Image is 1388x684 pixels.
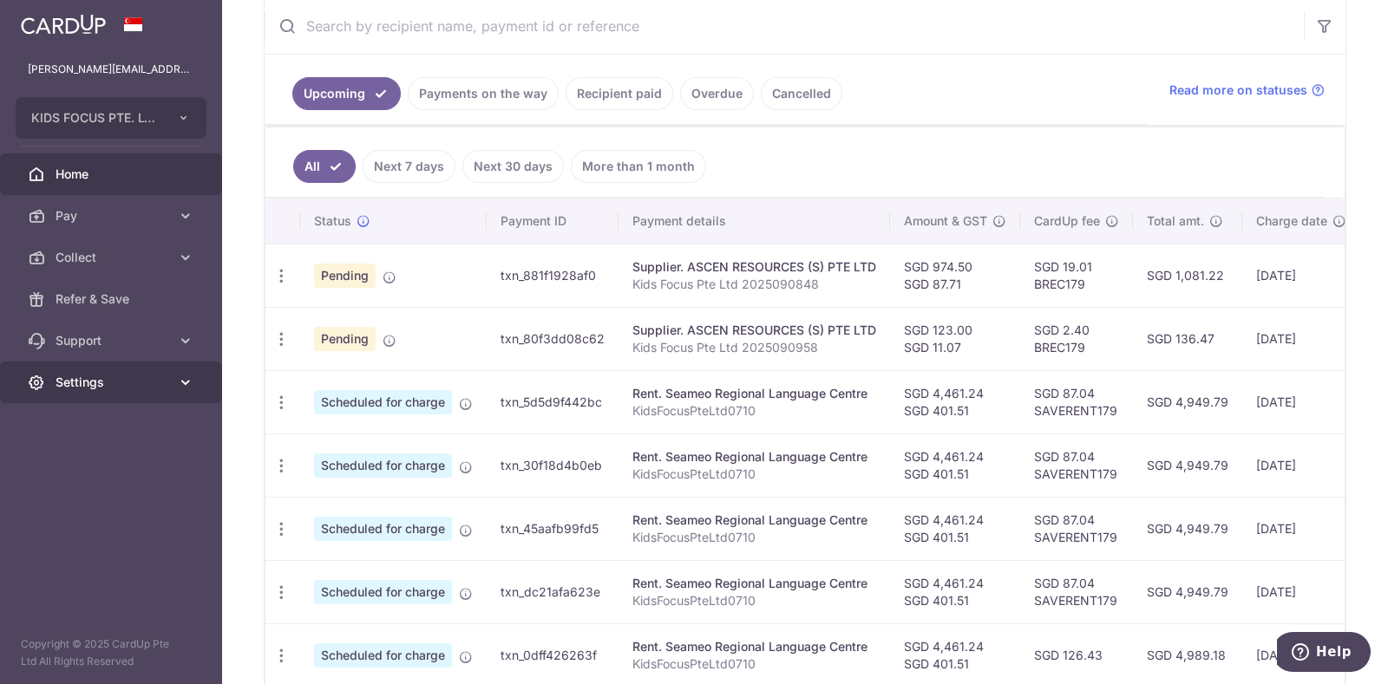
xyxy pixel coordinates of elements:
[632,339,876,356] p: Kids Focus Pte Ltd 2025090958
[487,560,619,623] td: txn_dc21afa623e
[314,517,452,541] span: Scheduled for charge
[632,276,876,293] p: Kids Focus Pte Ltd 2025090848
[487,433,619,497] td: txn_30f18d4b0eb
[632,402,876,420] p: KidsFocusPteLtd0710
[314,212,351,230] span: Status
[56,207,170,225] span: Pay
[56,374,170,391] span: Settings
[1242,244,1360,307] td: [DATE]
[890,560,1020,623] td: SGD 4,461.24 SGD 401.51
[462,150,564,183] a: Next 30 days
[314,580,452,604] span: Scheduled for charge
[571,150,706,183] a: More than 1 month
[890,433,1020,497] td: SGD 4,461.24 SGD 401.51
[1169,81,1307,99] span: Read more on statuses
[314,643,452,668] span: Scheduled for charge
[56,166,170,183] span: Home
[1020,560,1133,623] td: SGD 87.04 SAVERENT179
[632,511,876,529] div: Rent. Seameo Regional Language Centre
[56,249,170,266] span: Collect
[632,322,876,339] div: Supplier. ASCEN RESOURCES (S) PTE LTD
[904,212,987,230] span: Amount & GST
[487,307,619,370] td: txn_80f3dd08c62
[314,264,376,288] span: Pending
[632,258,876,276] div: Supplier. ASCEN RESOURCES (S) PTE LTD
[1147,212,1204,230] span: Total amt.
[408,77,559,110] a: Payments on the way
[1242,497,1360,560] td: [DATE]
[487,497,619,560] td: txn_45aafb99fd5
[632,655,876,673] p: KidsFocusPteLtd0710
[487,244,619,307] td: txn_881f1928af0
[293,150,356,183] a: All
[890,497,1020,560] td: SGD 4,461.24 SGD 401.51
[1133,497,1242,560] td: SGD 4,949.79
[363,150,455,183] a: Next 7 days
[890,307,1020,370] td: SGD 123.00 SGD 11.07
[1034,212,1100,230] span: CardUp fee
[56,332,170,349] span: Support
[1133,307,1242,370] td: SGD 136.47
[890,370,1020,433] td: SGD 4,461.24 SGD 401.51
[28,61,194,78] p: [PERSON_NAME][EMAIL_ADDRESS][DOMAIN_NAME]
[1020,497,1133,560] td: SGD 87.04 SAVERENT179
[487,199,619,244] th: Payment ID
[1020,433,1133,497] td: SGD 87.04 SAVERENT179
[314,453,452,478] span: Scheduled for charge
[761,77,842,110] a: Cancelled
[16,97,206,139] button: KIDS FOCUS PTE. LTD.
[632,448,876,466] div: Rent. Seameo Regional Language Centre
[1169,81,1325,99] a: Read more on statuses
[56,290,170,308] span: Refer & Save
[890,244,1020,307] td: SGD 974.50 SGD 87.71
[1020,370,1133,433] td: SGD 87.04 SAVERENT179
[314,390,452,414] span: Scheduled for charge
[680,77,754,110] a: Overdue
[1020,307,1133,370] td: SGD 2.40 BREC179
[1020,244,1133,307] td: SGD 19.01 BREC179
[619,199,890,244] th: Payment details
[1133,433,1242,497] td: SGD 4,949.79
[487,370,619,433] td: txn_5d5d9f442bc
[632,638,876,655] div: Rent. Seameo Regional Language Centre
[21,14,106,35] img: CardUp
[566,77,673,110] a: Recipient paid
[1256,212,1327,230] span: Charge date
[632,385,876,402] div: Rent. Seameo Regional Language Centre
[31,109,160,127] span: KIDS FOCUS PTE. LTD.
[1242,307,1360,370] td: [DATE]
[1242,370,1360,433] td: [DATE]
[632,592,876,609] p: KidsFocusPteLtd0710
[632,575,876,592] div: Rent. Seameo Regional Language Centre
[632,529,876,546] p: KidsFocusPteLtd0710
[1133,244,1242,307] td: SGD 1,081.22
[292,77,401,110] a: Upcoming
[1133,560,1242,623] td: SGD 4,949.79
[314,327,376,351] span: Pending
[1277,632,1371,675] iframe: Opens a widget where you can find more information
[1242,433,1360,497] td: [DATE]
[1242,560,1360,623] td: [DATE]
[632,466,876,483] p: KidsFocusPteLtd0710
[1133,370,1242,433] td: SGD 4,949.79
